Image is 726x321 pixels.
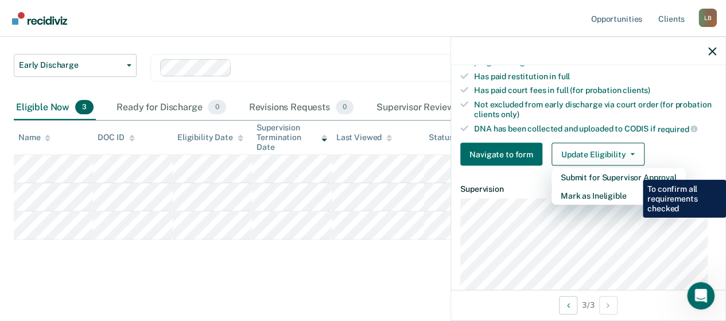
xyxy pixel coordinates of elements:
div: Name [18,133,51,142]
span: 0 [208,100,226,115]
div: Not excluded from early discharge via court order (for probation clients [474,100,716,119]
div: Eligible Now [14,95,96,121]
button: Profile dropdown button [698,9,717,27]
span: Early Discharge [19,60,122,70]
a: Navigate to form link [460,143,547,166]
div: Status [429,133,453,142]
div: Last Viewed [336,133,392,142]
span: only) [501,109,519,118]
div: 3 / 3 [451,289,725,320]
div: Supervisor Review [374,95,480,121]
button: Navigate to form [460,143,542,166]
img: Recidiviz [12,12,67,25]
button: Update Eligibility [552,143,645,166]
iframe: Intercom live chat [687,282,715,310]
span: 3 [75,100,94,115]
span: clients) [623,86,650,95]
div: DOC ID [98,133,134,142]
button: Next Opportunity [599,296,618,314]
div: Eligibility Date [177,133,243,142]
button: Mark as Ineligible [552,187,686,205]
div: Revisions Requests [247,95,356,121]
div: Supervision Termination Date [257,123,327,152]
dt: Supervision [460,184,716,194]
div: DNA has been collected and uploaded to CODIS if [474,123,716,134]
div: Ready for Discharge [114,95,228,121]
span: required [657,124,697,133]
span: full [558,71,570,80]
div: L B [698,9,717,27]
div: Has paid court fees in full (for probation [474,86,716,95]
button: Submit for Supervisor Approval [552,168,686,187]
button: Previous Opportunity [559,296,577,314]
div: Has paid restitution in [474,71,716,81]
span: 0 [336,100,354,115]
